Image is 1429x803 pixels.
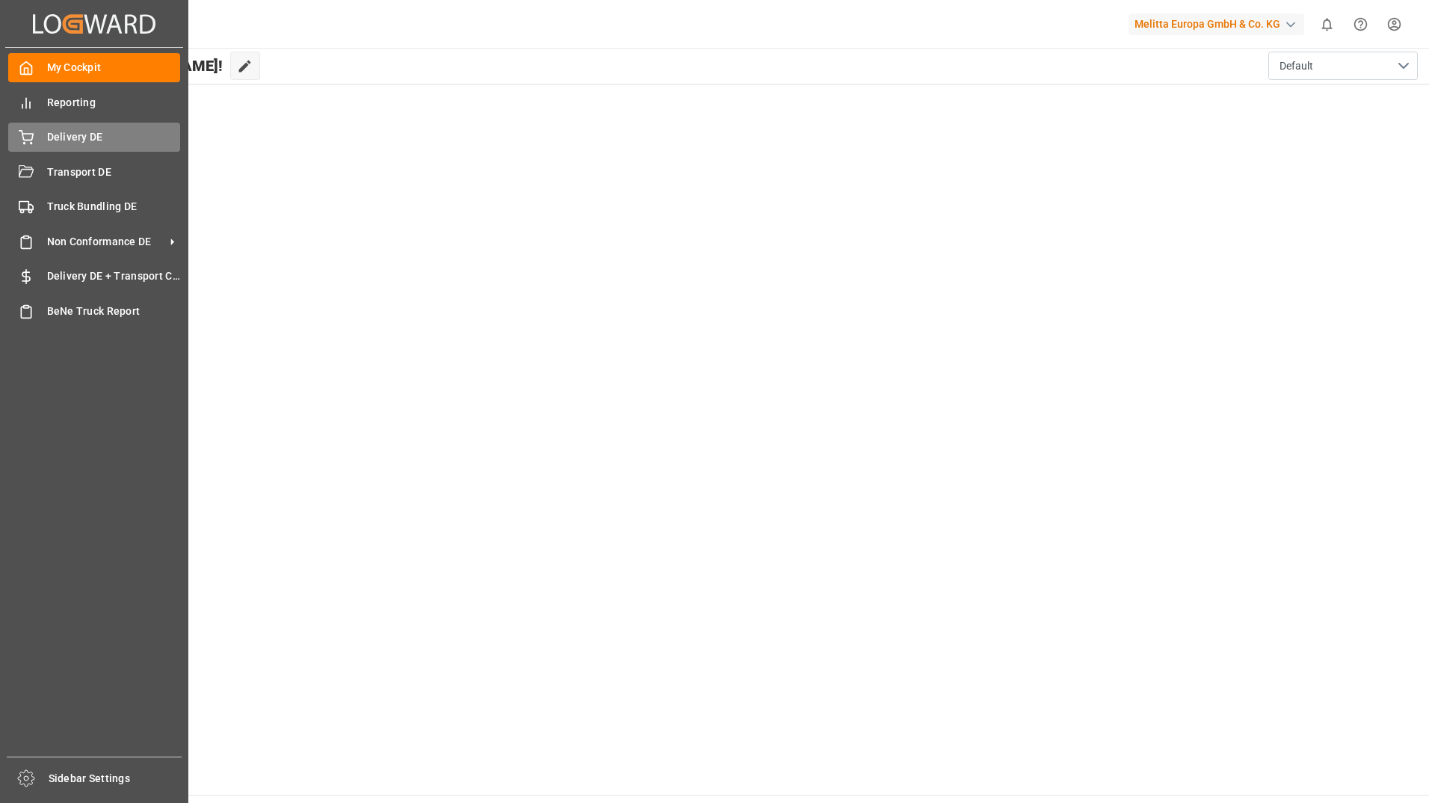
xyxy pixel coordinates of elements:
[62,52,223,80] span: Hello [PERSON_NAME]!
[47,60,181,76] span: My Cockpit
[47,199,181,215] span: Truck Bundling DE
[49,771,182,787] span: Sidebar Settings
[1268,52,1418,80] button: open menu
[47,164,181,180] span: Transport DE
[1344,7,1377,41] button: Help Center
[8,53,180,82] a: My Cockpit
[8,123,180,152] a: Delivery DE
[8,157,180,186] a: Transport DE
[1310,7,1344,41] button: show 0 new notifications
[47,234,165,250] span: Non Conformance DE
[47,268,181,284] span: Delivery DE + Transport Cost
[47,304,181,319] span: BeNe Truck Report
[8,192,180,221] a: Truck Bundling DE
[1129,13,1304,35] div: Melitta Europa GmbH & Co. KG
[8,296,180,325] a: BeNe Truck Report
[47,95,181,111] span: Reporting
[47,129,181,145] span: Delivery DE
[8,262,180,291] a: Delivery DE + Transport Cost
[1129,10,1310,38] button: Melitta Europa GmbH & Co. KG
[8,87,180,117] a: Reporting
[1280,58,1313,74] span: Default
